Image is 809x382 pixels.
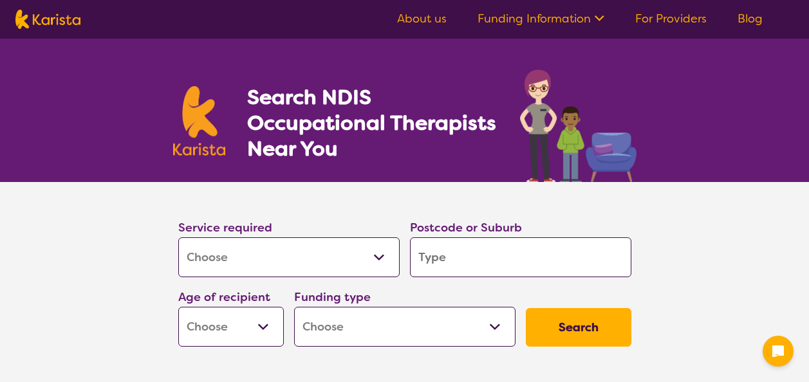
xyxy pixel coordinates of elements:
label: Age of recipient [178,289,270,305]
label: Service required [178,220,272,235]
a: Blog [738,11,763,26]
img: Karista logo [15,10,80,29]
img: Karista logo [173,86,226,156]
img: occupational-therapy [520,69,637,182]
h1: Search NDIS Occupational Therapists Near You [247,84,497,161]
a: About us [397,11,447,26]
input: Type [410,237,631,277]
a: Funding Information [478,11,604,26]
label: Funding type [294,289,371,305]
button: Search [526,308,631,347]
a: For Providers [635,11,707,26]
label: Postcode or Suburb [410,220,522,235]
